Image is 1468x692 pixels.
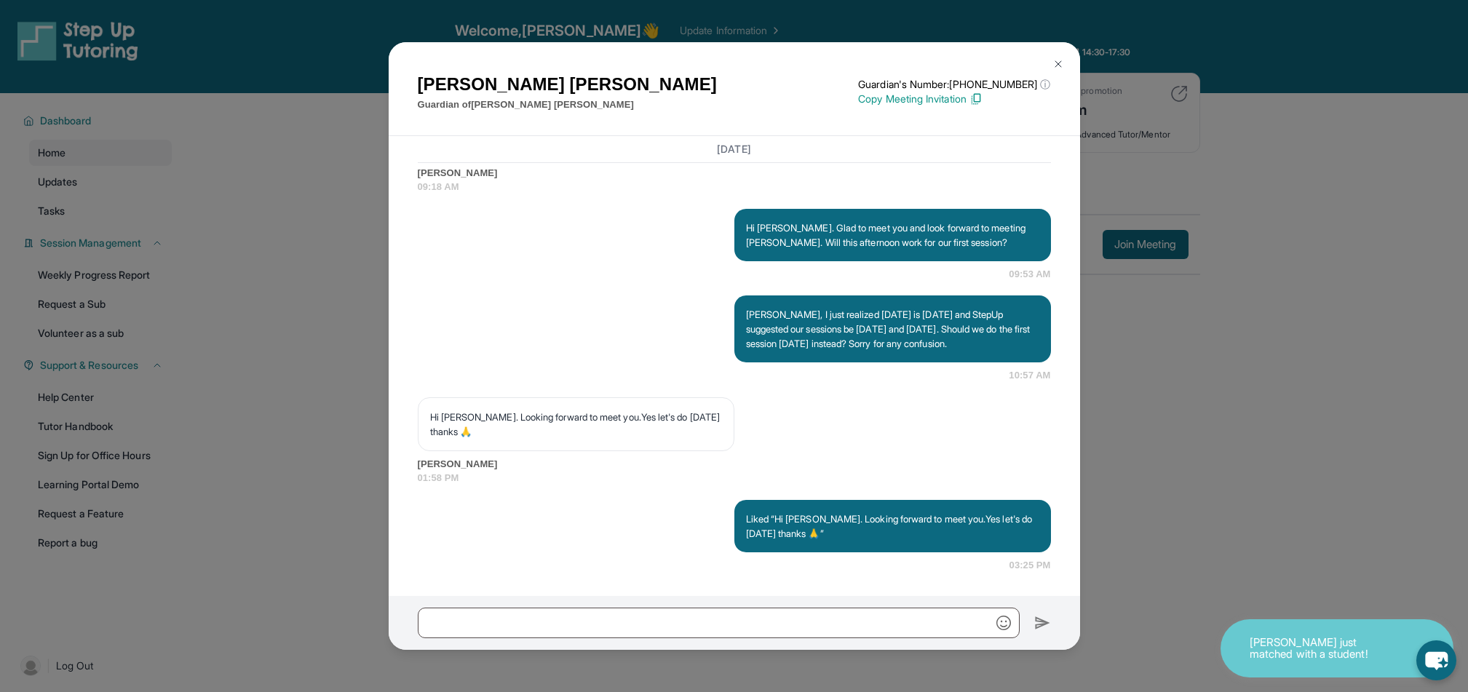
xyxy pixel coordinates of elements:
p: Liked “Hi [PERSON_NAME]. Looking forward to meet you.Yes let's do [DATE] thanks 🙏” [746,512,1039,541]
img: Copy Icon [969,92,983,106]
p: Hi [PERSON_NAME]. Glad to meet you and look forward to meeting [PERSON_NAME]. Will this afternoon... [746,220,1039,250]
span: 01:58 PM [418,471,1051,485]
button: chat-button [1416,640,1456,680]
p: Hi [PERSON_NAME]. Looking forward to meet you.Yes let's do [DATE] thanks 🙏 [430,410,722,439]
span: 10:57 AM [1009,368,1050,383]
h3: [DATE] [418,142,1051,156]
img: Send icon [1034,614,1051,632]
p: [PERSON_NAME] just matched with a student! [1250,637,1395,661]
p: [PERSON_NAME], I just realized [DATE] is [DATE] and StepUp suggested our sessions be [DATE] and [... [746,307,1039,351]
h1: [PERSON_NAME] [PERSON_NAME] [418,71,717,98]
span: 03:25 PM [1009,558,1051,573]
span: ⓘ [1040,77,1050,92]
img: Emoji [996,616,1011,630]
span: 09:53 AM [1009,267,1050,282]
img: Close Icon [1052,58,1064,70]
p: Guardian's Number: [PHONE_NUMBER] [858,77,1050,92]
p: Copy Meeting Invitation [858,92,1050,106]
span: 09:18 AM [418,180,1051,194]
p: Guardian of [PERSON_NAME] [PERSON_NAME] [418,98,717,112]
span: [PERSON_NAME] [418,457,1051,472]
span: [PERSON_NAME] [418,166,1051,180]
